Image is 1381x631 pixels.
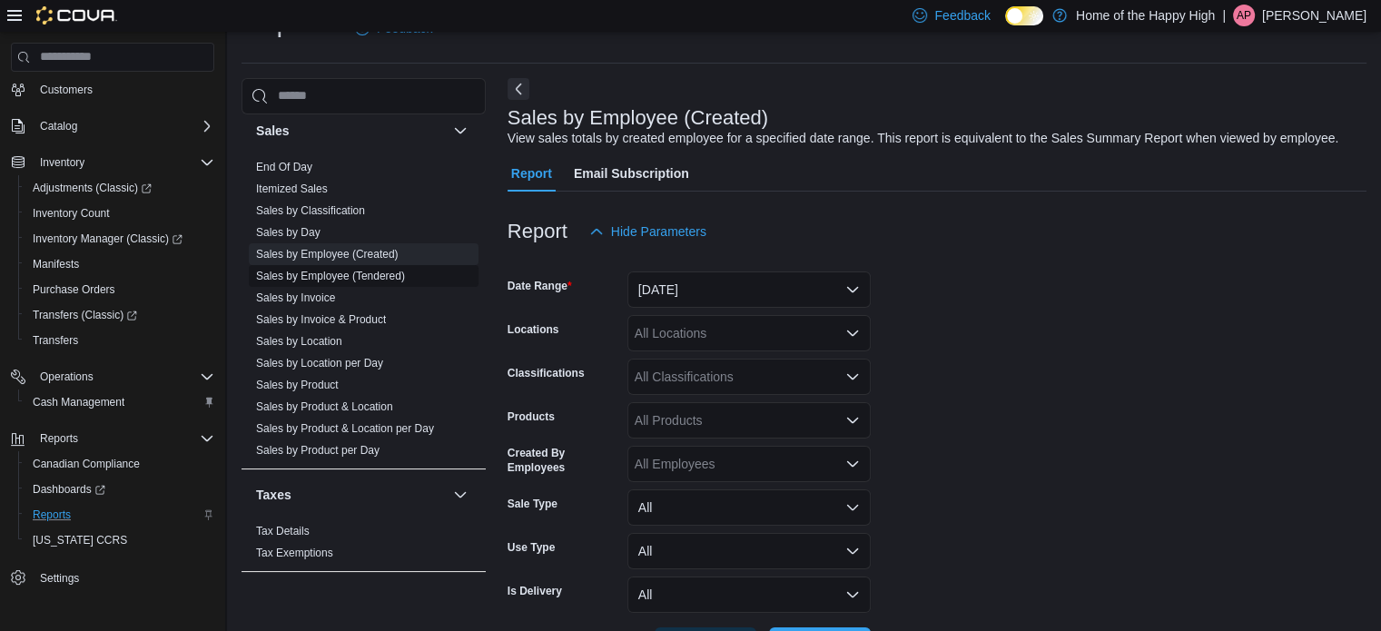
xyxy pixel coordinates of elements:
span: Reports [40,431,78,446]
a: Adjustments (Classic) [25,177,159,199]
button: Operations [33,366,101,388]
span: Sales by Product per Day [256,443,380,458]
button: Sales [256,122,446,140]
a: Transfers [25,330,85,351]
span: Sales by Location per Day [256,356,383,370]
span: Dashboards [25,478,214,500]
span: Sales by Product & Location [256,399,393,414]
span: Sales by Employee (Created) [256,247,399,261]
button: Settings [4,564,222,590]
button: [US_STATE] CCRS [18,527,222,553]
button: Next [508,78,529,100]
a: Inventory Manager (Classic) [25,228,190,250]
button: Operations [4,364,222,389]
a: Sales by Location per Day [256,357,383,370]
span: Hide Parameters [611,222,706,241]
span: Customers [33,78,214,101]
button: Open list of options [845,370,860,384]
a: Sales by Invoice & Product [256,313,386,326]
label: Locations [508,322,559,337]
span: Settings [33,566,214,588]
a: Sales by Location [256,335,342,348]
span: Cash Management [33,395,124,409]
button: Inventory [33,152,92,173]
button: Taxes [256,486,446,504]
a: Dashboards [25,478,113,500]
a: Inventory Manager (Classic) [18,226,222,251]
span: End Of Day [256,160,312,174]
div: Andrew Peers [1233,5,1255,26]
span: Inventory [33,152,214,173]
button: Reports [33,428,85,449]
span: Transfers [33,333,78,348]
label: Products [508,409,555,424]
span: Tax Details [256,524,310,538]
button: Canadian Compliance [18,451,222,477]
span: Canadian Compliance [33,457,140,471]
span: Canadian Compliance [25,453,214,475]
a: Transfers (Classic) [25,304,144,326]
span: Settings [40,571,79,586]
a: [US_STATE] CCRS [25,529,134,551]
button: Customers [4,76,222,103]
button: Catalog [33,115,84,137]
p: [PERSON_NAME] [1262,5,1366,26]
a: Sales by Product & Location per Day [256,422,434,435]
span: Feedback [934,6,990,25]
span: Cash Management [25,391,214,413]
a: Adjustments (Classic) [18,175,222,201]
div: Sales [242,156,486,468]
a: Inventory Count [25,202,117,224]
span: Catalog [33,115,214,137]
button: Open list of options [845,413,860,428]
h3: Taxes [256,486,291,504]
button: Transfers [18,328,222,353]
button: Reports [4,426,222,451]
h3: Report [508,221,567,242]
a: Sales by Product & Location [256,400,393,413]
span: Catalog [40,119,77,133]
a: Customers [33,79,100,101]
span: Inventory Count [25,202,214,224]
img: Cova [36,6,117,25]
a: Sales by Employee (Tendered) [256,270,405,282]
p: Home of the Happy High [1076,5,1215,26]
button: Catalog [4,113,222,139]
span: Transfers [25,330,214,351]
span: Sales by Location [256,334,342,349]
span: Itemized Sales [256,182,328,196]
span: [US_STATE] CCRS [33,533,127,547]
span: AP [1237,5,1251,26]
input: Dark Mode [1005,6,1043,25]
a: Purchase Orders [25,279,123,301]
span: Purchase Orders [25,279,214,301]
button: All [627,489,871,526]
a: Itemized Sales [256,182,328,195]
span: Operations [40,370,94,384]
a: Sales by Employee (Created) [256,248,399,261]
button: Inventory Count [18,201,222,226]
button: Inventory [4,150,222,175]
a: Cash Management [25,391,132,413]
span: Manifests [25,253,214,275]
a: Sales by Day [256,226,321,239]
div: View sales totals by created employee for a specified date range. This report is equivalent to th... [508,129,1338,148]
span: Email Subscription [574,155,689,192]
span: Inventory Count [33,206,110,221]
a: Sales by Product [256,379,339,391]
span: Sales by Day [256,225,321,240]
span: Sales by Invoice & Product [256,312,386,327]
span: Adjustments (Classic) [25,177,214,199]
label: Date Range [508,279,572,293]
button: Open list of options [845,326,860,340]
span: Adjustments (Classic) [33,181,152,195]
a: Dashboards [18,477,222,502]
span: Reports [33,428,214,449]
span: Washington CCRS [25,529,214,551]
a: End Of Day [256,161,312,173]
span: Sales by Product [256,378,339,392]
span: Customers [40,83,93,97]
a: Sales by Product per Day [256,444,380,457]
span: Report [511,155,552,192]
span: Sales by Classification [256,203,365,218]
